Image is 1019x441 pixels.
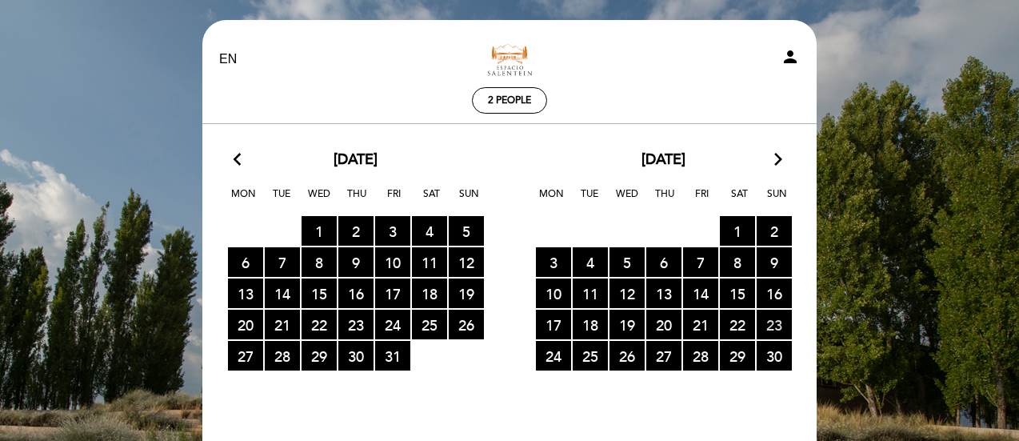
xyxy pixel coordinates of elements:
span: 23 [757,310,792,339]
span: 2 [338,216,374,246]
span: Sat [724,186,756,215]
span: Mon [228,186,260,215]
span: 31 [375,341,410,371]
span: 6 [646,247,681,277]
span: Fri [378,186,410,215]
span: 17 [536,310,571,339]
span: 2 people [488,94,531,106]
span: [DATE] [641,150,685,170]
span: Sat [416,186,448,215]
span: 22 [302,310,337,339]
span: 28 [265,341,300,371]
span: 10 [536,279,571,308]
span: Mon [536,186,568,215]
a: Bodega Salentein [410,38,609,82]
span: 1 [720,216,755,246]
span: 7 [683,247,718,277]
span: 10 [375,247,410,277]
span: 27 [646,341,681,371]
span: 5 [449,216,484,246]
span: 20 [646,310,681,339]
span: 24 [536,341,571,371]
span: 26 [449,310,484,339]
span: 12 [449,247,484,277]
span: 13 [646,279,681,308]
span: 9 [757,247,792,277]
span: 25 [412,310,447,339]
span: 16 [757,279,792,308]
span: 23 [338,310,374,339]
span: 6 [228,247,263,277]
span: 2 [757,216,792,246]
span: 16 [338,279,374,308]
span: 11 [412,247,447,277]
span: 25 [573,341,608,371]
i: arrow_back_ios [234,150,248,170]
span: 3 [536,247,571,277]
span: 21 [683,310,718,339]
span: 19 [449,279,484,308]
span: 15 [720,279,755,308]
span: 15 [302,279,337,308]
span: 9 [338,247,374,277]
button: person [781,47,800,72]
span: Wed [611,186,643,215]
span: 7 [265,247,300,277]
span: 20 [228,310,263,339]
span: 3 [375,216,410,246]
span: 12 [609,279,645,308]
i: person [781,47,800,66]
i: arrow_forward_ios [771,150,785,170]
span: 17 [375,279,410,308]
span: 5 [609,247,645,277]
span: 22 [720,310,755,339]
span: 8 [720,247,755,277]
span: 29 [720,341,755,371]
span: 18 [412,279,447,308]
span: 14 [683,279,718,308]
span: 30 [757,341,792,371]
span: Thu [649,186,681,215]
span: 8 [302,247,337,277]
span: Sun [454,186,486,215]
span: 27 [228,341,263,371]
span: 4 [412,216,447,246]
span: Tue [266,186,298,215]
span: Wed [303,186,335,215]
span: 28 [683,341,718,371]
span: 29 [302,341,337,371]
span: 14 [265,279,300,308]
span: 26 [609,341,645,371]
span: 11 [573,279,608,308]
span: 18 [573,310,608,339]
span: 4 [573,247,608,277]
span: Fri [686,186,718,215]
span: 13 [228,279,263,308]
span: 1 [302,216,337,246]
span: 24 [375,310,410,339]
span: Thu [341,186,373,215]
span: Sun [761,186,793,215]
span: [DATE] [334,150,378,170]
span: 21 [265,310,300,339]
span: Tue [573,186,605,215]
span: 30 [338,341,374,371]
span: 19 [609,310,645,339]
